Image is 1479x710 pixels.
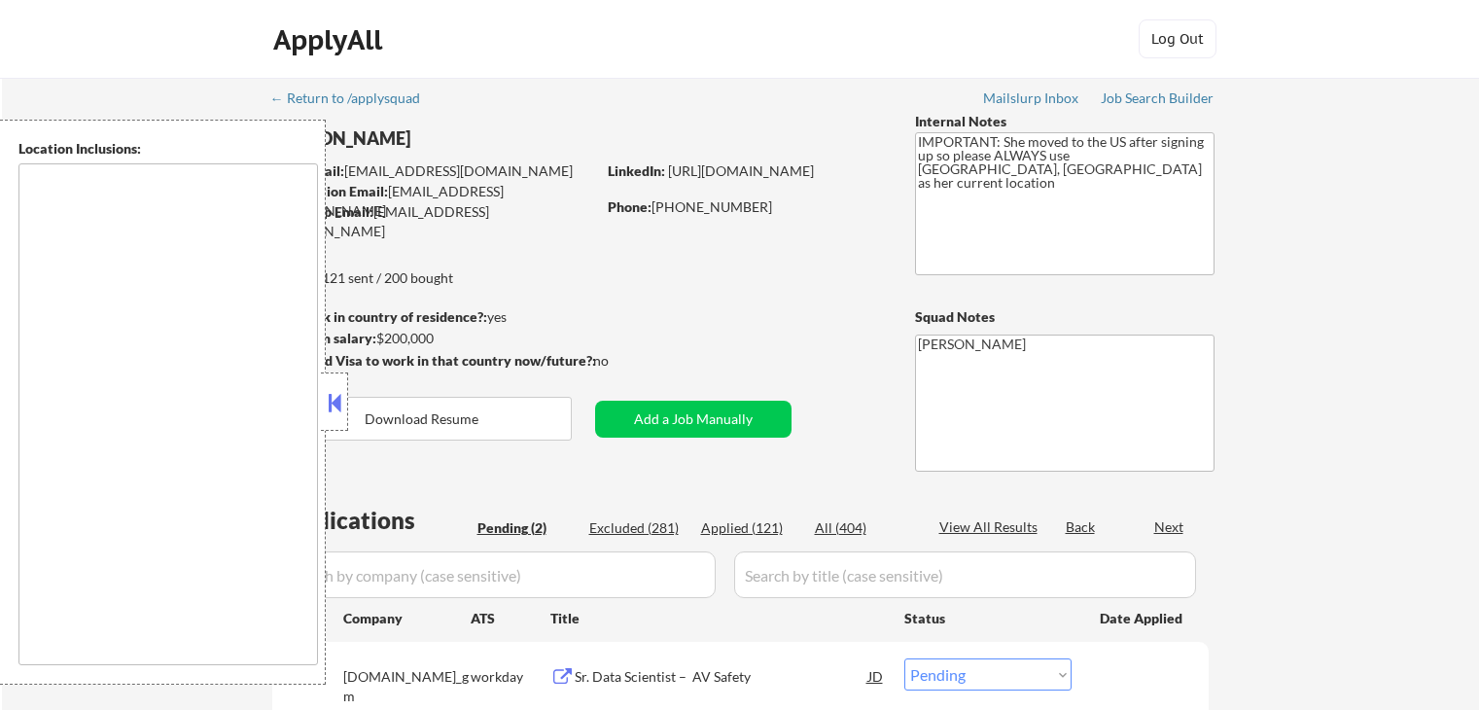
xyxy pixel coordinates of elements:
[272,397,572,441] button: Download Resume
[593,351,649,371] div: no
[1066,517,1097,537] div: Back
[1100,609,1185,628] div: Date Applied
[915,112,1215,131] div: Internal Notes
[815,518,912,538] div: All (404)
[270,91,439,105] div: ← Return to /applysquad
[575,667,868,687] div: Sr. Data Scientist – AV Safety
[608,197,883,217] div: [PHONE_NUMBER]
[477,518,575,538] div: Pending (2)
[668,162,814,179] a: [URL][DOMAIN_NAME]
[608,198,651,215] strong: Phone:
[278,551,716,598] input: Search by company (case sensitive)
[1154,517,1185,537] div: Next
[272,202,595,240] div: [EMAIL_ADDRESS][DOMAIN_NAME]
[983,90,1080,110] a: Mailslurp Inbox
[18,139,318,159] div: Location Inclusions:
[471,667,550,687] div: workday
[271,307,589,327] div: yes
[270,90,439,110] a: ← Return to /applysquad
[278,509,471,532] div: Applications
[595,401,792,438] button: Add a Job Manually
[939,517,1043,537] div: View All Results
[608,162,665,179] strong: LinkedIn:
[273,161,595,181] div: [EMAIL_ADDRESS][DOMAIN_NAME]
[471,609,550,628] div: ATS
[915,307,1215,327] div: Squad Notes
[866,658,886,693] div: JD
[271,308,487,325] strong: Can work in country of residence?:
[343,609,471,628] div: Company
[273,23,388,56] div: ApplyAll
[701,518,798,538] div: Applied (121)
[904,600,1072,635] div: Status
[343,667,471,705] div: [DOMAIN_NAME]_gm
[1139,19,1216,58] button: Log Out
[734,551,1196,598] input: Search by title (case sensitive)
[271,329,595,348] div: $200,000
[983,91,1080,105] div: Mailslurp Inbox
[550,609,886,628] div: Title
[271,268,595,288] div: 121 sent / 200 bought
[589,518,687,538] div: Excluded (281)
[1101,91,1215,105] div: Job Search Builder
[272,352,596,369] strong: Will need Visa to work in that country now/future?:
[273,182,595,220] div: [EMAIL_ADDRESS][DOMAIN_NAME]
[272,126,672,151] div: [PERSON_NAME]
